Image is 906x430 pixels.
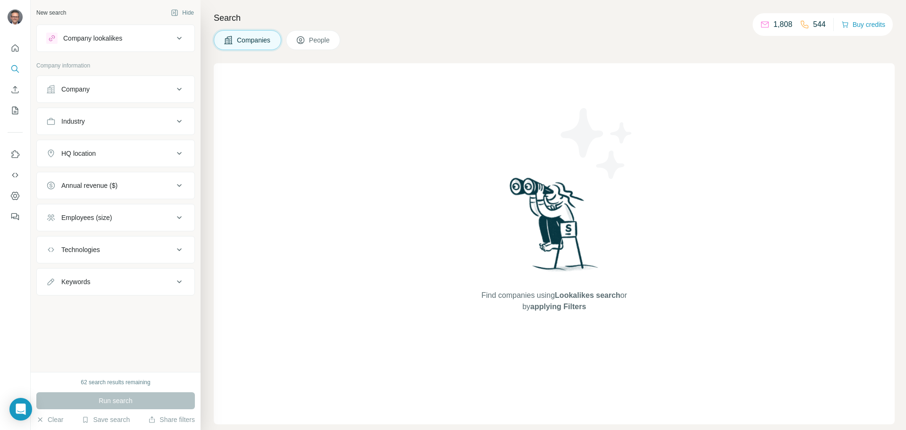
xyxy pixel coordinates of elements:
[148,415,195,424] button: Share filters
[8,9,23,25] img: Avatar
[37,270,194,293] button: Keywords
[214,11,895,25] h4: Search
[8,146,23,163] button: Use Surfe on LinkedIn
[61,149,96,158] div: HQ location
[8,208,23,225] button: Feedback
[36,8,66,17] div: New search
[8,102,23,119] button: My lists
[63,34,122,43] div: Company lookalikes
[309,35,331,45] span: People
[37,142,194,165] button: HQ location
[37,27,194,50] button: Company lookalikes
[61,213,112,222] div: Employees (size)
[8,167,23,184] button: Use Surfe API
[8,187,23,204] button: Dashboard
[81,378,150,387] div: 62 search results remaining
[841,18,885,31] button: Buy credits
[36,415,63,424] button: Clear
[237,35,271,45] span: Companies
[8,60,23,77] button: Search
[554,101,639,186] img: Surfe Illustration - Stars
[37,110,194,133] button: Industry
[478,290,629,312] span: Find companies using or by
[555,291,621,299] span: Lookalikes search
[164,6,201,20] button: Hide
[505,175,604,280] img: Surfe Illustration - Woman searching with binoculars
[530,303,586,311] span: applying Filters
[36,61,195,70] p: Company information
[773,19,792,30] p: 1,808
[8,81,23,98] button: Enrich CSV
[82,415,130,424] button: Save search
[37,206,194,229] button: Employees (size)
[61,245,100,254] div: Technologies
[61,181,117,190] div: Annual revenue ($)
[813,19,826,30] p: 544
[8,40,23,57] button: Quick start
[37,174,194,197] button: Annual revenue ($)
[61,277,90,287] div: Keywords
[9,398,32,421] div: Open Intercom Messenger
[37,78,194,101] button: Company
[61,84,90,94] div: Company
[61,117,85,126] div: Industry
[37,238,194,261] button: Technologies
